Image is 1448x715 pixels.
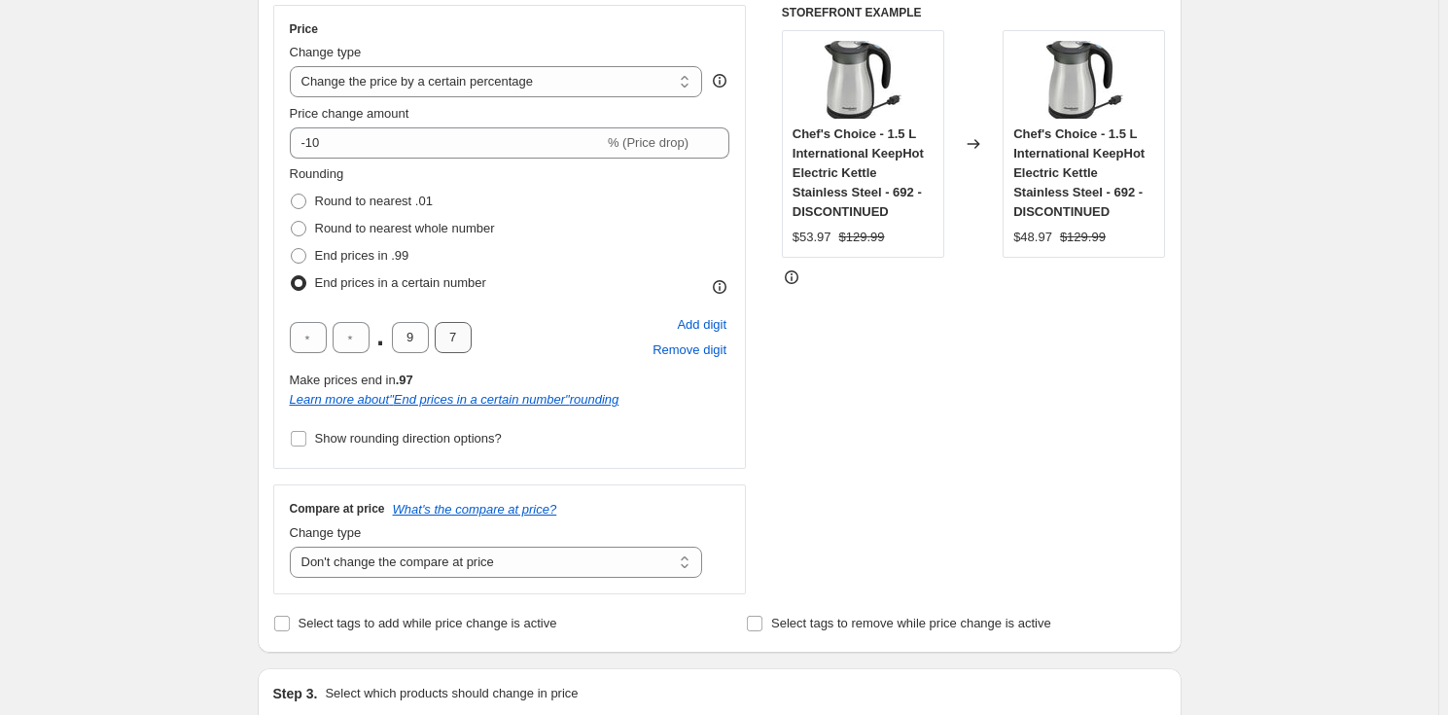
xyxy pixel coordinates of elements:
p: Select which products should change in price [325,684,578,703]
div: $53.97 [793,228,831,247]
i: Learn more about " End prices in a certain number " rounding [290,392,619,407]
span: Show rounding direction options? [315,431,502,446]
span: Make prices end in [290,373,413,387]
strike: $129.99 [839,228,885,247]
span: Remove digit [653,340,726,360]
button: What's the compare at price? [393,502,557,517]
span: Add digit [677,315,726,335]
span: End prices in .99 [315,248,409,263]
div: help [710,71,729,90]
span: Price change amount [290,106,409,121]
input: -15 [290,127,604,159]
span: End prices in a certain number [315,275,486,290]
div: $48.97 [1013,228,1052,247]
b: .97 [396,373,413,387]
h3: Price [290,21,318,37]
span: Change type [290,525,362,540]
button: Remove placeholder [650,338,729,363]
input: ﹡ [392,322,429,353]
span: Round to nearest whole number [315,221,495,235]
strike: $129.99 [1060,228,1106,247]
h2: Step 3. [273,684,318,703]
a: Learn more about"End prices in a certain number"rounding [290,392,619,407]
button: Add placeholder [674,312,729,338]
span: % (Price drop) [608,135,689,150]
input: ﹡ [290,322,327,353]
span: Chef's Choice - 1.5 L International KeepHot Electric Kettle Stainless Steel - 692 - DISCONTINUED [1013,126,1145,219]
input: ﹡ [333,322,370,353]
h6: STOREFRONT EXAMPLE [782,5,1166,20]
input: ﹡ [435,322,472,353]
img: Chefs-Choice-1_5-L-International-KeepHot-Electric-Kettle-Stainless-Steel-692-DISCONTINUED_80x.jpg [824,41,901,119]
span: Change type [290,45,362,59]
span: Select tags to remove while price change is active [771,616,1051,630]
span: Rounding [290,166,344,181]
span: . [375,322,386,353]
span: Select tags to add while price change is active [299,616,557,630]
img: Chefs-Choice-1_5-L-International-KeepHot-Electric-Kettle-Stainless-Steel-692-DISCONTINUED_80x.jpg [1045,41,1123,119]
span: Chef's Choice - 1.5 L International KeepHot Electric Kettle Stainless Steel - 692 - DISCONTINUED [793,126,924,219]
h3: Compare at price [290,501,385,517]
span: Round to nearest .01 [315,194,433,208]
